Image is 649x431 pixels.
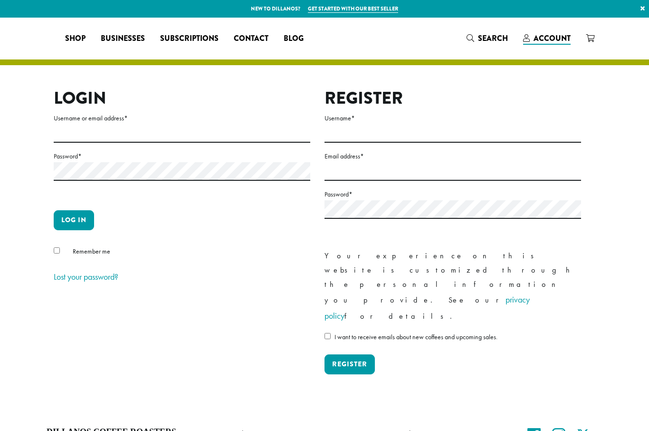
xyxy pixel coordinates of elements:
label: Password [54,150,310,162]
span: I want to receive emails about new coffees and upcoming sales. [334,333,497,341]
span: Subscriptions [160,33,219,45]
a: Lost your password? [54,271,118,282]
a: Search [459,30,515,46]
p: Your experience on this website is customized through the personal information you provide. See o... [324,249,581,324]
input: I want to receive emails about new coffees and upcoming sales. [324,333,331,339]
span: Search [478,33,508,44]
h2: Register [324,88,581,108]
span: Blog [284,33,304,45]
label: Email address [324,150,581,162]
label: Username or email address [54,112,310,124]
button: Log in [54,210,94,230]
span: Remember me [73,247,110,255]
label: Password [324,188,581,200]
button: Register [324,354,375,374]
span: Shop [65,33,86,45]
a: Get started with our best seller [308,5,398,13]
a: Shop [57,31,93,46]
span: Businesses [101,33,145,45]
a: privacy policy [324,294,530,321]
span: Account [534,33,571,44]
span: Contact [234,33,268,45]
label: Username [324,112,581,124]
h2: Login [54,88,310,108]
